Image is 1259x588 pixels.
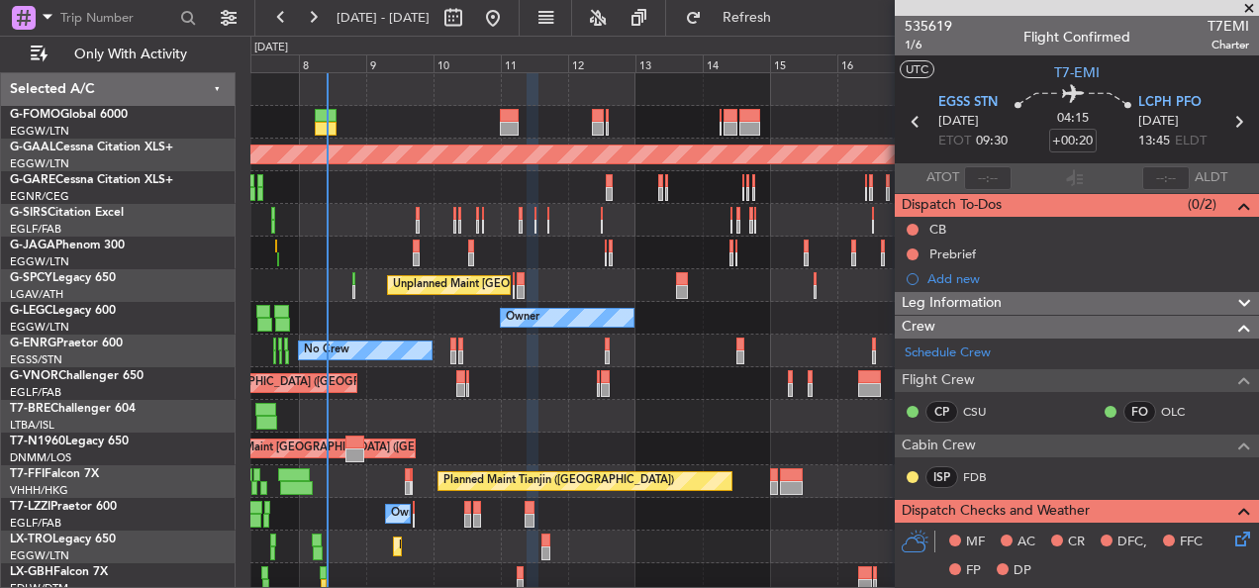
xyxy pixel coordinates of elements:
[10,501,50,513] span: T7-LZZI
[10,207,124,219] a: G-SIRSCitation Excel
[10,566,108,578] a: LX-GBHFalcon 7X
[1208,16,1249,37] span: T7EMI
[10,501,117,513] a: T7-LZZIPraetor 600
[10,418,54,433] a: LTBA/ISL
[10,109,128,121] a: G-FOMOGlobal 6000
[1195,168,1227,188] span: ALDT
[337,9,430,27] span: [DATE] - [DATE]
[905,343,991,363] a: Schedule Crew
[963,468,1008,486] a: FDB
[925,401,958,423] div: CP
[10,320,69,335] a: EGGW/LTN
[1175,132,1207,151] span: ELDT
[10,156,69,171] a: EGGW/LTN
[10,385,61,400] a: EGLF/FAB
[393,270,714,300] div: Unplanned Maint [GEOGRAPHIC_DATA] ([PERSON_NAME] Intl)
[10,338,123,349] a: G-ENRGPraetor 600
[10,222,61,237] a: EGLF/FAB
[1180,533,1203,552] span: FFC
[399,532,529,561] div: Planned Maint Dusseldorf
[10,305,52,317] span: G-LEGC
[1054,62,1100,83] span: T7-EMI
[1023,27,1130,48] div: Flight Confirmed
[837,54,905,72] div: 16
[1138,93,1202,113] span: LCPH PFO
[976,132,1008,151] span: 09:30
[770,54,837,72] div: 15
[10,436,65,447] span: T7-N1960
[902,292,1002,315] span: Leg Information
[10,566,53,578] span: LX-GBH
[10,468,99,480] a: T7-FFIFalcon 7X
[1188,194,1216,215] span: (0/2)
[10,338,56,349] span: G-ENRG
[10,370,144,382] a: G-VNORChallenger 650
[1161,403,1206,421] a: OLC
[902,316,935,339] span: Crew
[1057,109,1089,129] span: 04:15
[938,112,979,132] span: [DATE]
[10,370,58,382] span: G-VNOR
[10,272,52,284] span: G-SPCY
[501,54,568,72] div: 11
[10,109,60,121] span: G-FOMO
[926,168,959,188] span: ATOT
[10,174,173,186] a: G-GARECessna Citation XLS+
[703,54,770,72] div: 14
[1138,112,1179,132] span: [DATE]
[925,466,958,488] div: ISP
[938,132,971,151] span: ETOT
[10,305,116,317] a: G-LEGCLegacy 600
[10,189,69,204] a: EGNR/CEG
[10,142,173,153] a: G-GAALCessna Citation XLS+
[963,403,1008,421] a: CSU
[10,142,55,153] span: G-GAAL
[1014,561,1031,581] span: DP
[10,207,48,219] span: G-SIRS
[443,466,674,496] div: Planned Maint Tianjin ([GEOGRAPHIC_DATA])
[1138,132,1170,151] span: 13:45
[905,16,952,37] span: 535619
[10,272,116,284] a: G-SPCYLegacy 650
[10,240,55,251] span: G-JAGA
[366,54,434,72] div: 9
[10,483,68,498] a: VHHH/HKG
[10,516,61,531] a: EGLF/FAB
[10,240,125,251] a: G-JAGAPhenom 300
[122,368,434,398] div: Planned Maint [GEOGRAPHIC_DATA] ([GEOGRAPHIC_DATA])
[60,3,174,33] input: Trip Number
[10,352,62,367] a: EGSS/STN
[10,436,129,447] a: T7-N1960Legacy 650
[1017,533,1035,552] span: AC
[232,54,299,72] div: 7
[10,548,69,563] a: EGGW/LTN
[10,534,52,545] span: LX-TRO
[304,336,349,365] div: No Crew
[902,194,1002,217] span: Dispatch To-Dos
[929,221,946,238] div: CB
[676,2,795,34] button: Refresh
[10,254,69,269] a: EGGW/LTN
[299,54,366,72] div: 8
[900,60,934,78] button: UTC
[391,499,425,529] div: Owner
[1068,533,1085,552] span: CR
[905,37,952,53] span: 1/6
[254,40,288,56] div: [DATE]
[706,11,789,25] span: Refresh
[1208,37,1249,53] span: Charter
[1123,401,1156,423] div: FO
[568,54,635,72] div: 12
[966,561,981,581] span: FP
[51,48,209,61] span: Only With Activity
[10,534,116,545] a: LX-TROLegacy 650
[10,450,71,465] a: DNMM/LOS
[10,468,45,480] span: T7-FFI
[902,369,975,392] span: Flight Crew
[10,287,63,302] a: LGAV/ATH
[22,39,215,70] button: Only With Activity
[10,403,50,415] span: T7-BRE
[10,174,55,186] span: G-GARE
[1117,533,1147,552] span: DFC,
[902,435,976,457] span: Cabin Crew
